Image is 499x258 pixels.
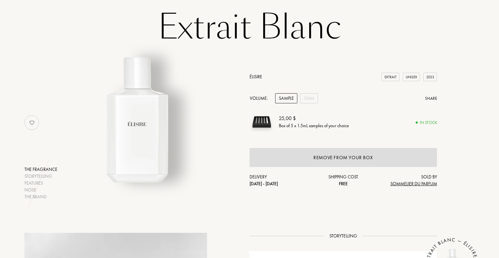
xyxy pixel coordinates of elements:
span: [DATE] - [DATE] [249,181,278,187]
a: Élisire [249,74,262,80]
span: Free [339,181,348,187]
div: Volume: [249,93,271,103]
div: Nose [24,187,57,193]
div: In stock [416,119,437,126]
div: Storytelling [24,173,57,180]
div: 25,00 $ [279,115,349,123]
img: Extrait Blanc Élisire [56,39,218,200]
div: Sample [275,93,297,103]
div: Extrait [382,73,400,82]
div: Unisex [403,73,420,82]
div: Shipping cost [312,174,375,187]
div: Delivery [249,174,312,187]
img: sample box [249,110,274,134]
div: Sold by [374,174,437,187]
h1: Extrait Blanc [86,9,413,45]
div: Remove from your box [314,154,373,161]
div: Features [24,180,57,187]
div: Box of 5 x 1.5mL samples of your choice [279,123,349,129]
div: 30mL [300,93,318,103]
div: Share [425,95,437,102]
div: The brand [24,193,57,200]
div: 2023 [423,73,437,82]
img: no_like_p.png [25,116,38,129]
div: The fragrance [24,166,57,173]
span: Sommelier du Parfum [390,181,437,187]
